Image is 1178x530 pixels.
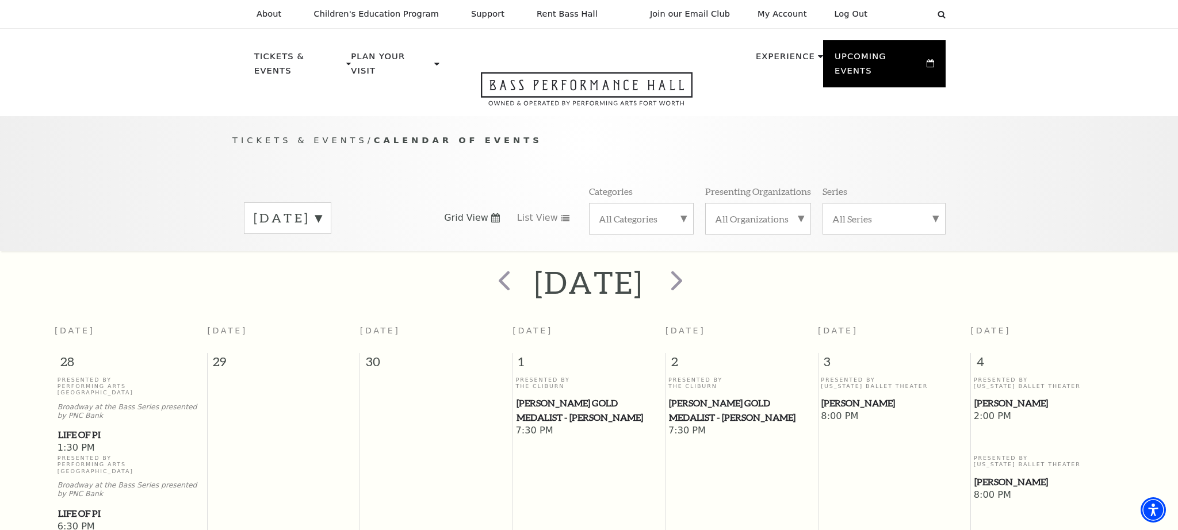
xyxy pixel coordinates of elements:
a: Life of Pi [58,506,204,521]
button: prev [481,262,523,303]
p: Broadway at the Bass Series presented by PNC Bank [58,481,204,498]
a: Peter Pan [974,475,1120,489]
span: [DATE] [666,326,706,335]
a: Cliburn Gold Medalist - Aristo Sham [668,396,815,424]
select: Select: [886,9,927,20]
p: Presented By The Cliburn [668,377,815,390]
p: Presented By Performing Arts [GEOGRAPHIC_DATA] [58,377,204,396]
p: Plan Your Visit [351,49,431,85]
span: [DATE] [971,326,1011,335]
p: Experience [756,49,815,70]
span: [DATE] [55,326,95,335]
span: [PERSON_NAME] Gold Medalist - [PERSON_NAME] [669,396,814,424]
span: [DATE] [512,326,553,335]
label: All Categories [599,213,684,225]
p: Rent Bass Hall [537,9,598,19]
span: 7:30 PM [516,425,663,437]
button: next [655,262,697,303]
p: Tickets & Events [254,49,343,85]
p: Presenting Organizations [705,185,811,197]
p: Categories [589,185,633,197]
span: 8:00 PM [821,410,967,423]
span: [PERSON_NAME] [974,396,1120,410]
a: Peter Pan [974,396,1120,410]
span: 1 [513,353,665,376]
p: Upcoming Events [835,49,924,85]
h2: [DATE] [534,264,643,301]
p: Presented By Performing Arts [GEOGRAPHIC_DATA] [58,455,204,474]
span: Tickets & Events [232,135,368,145]
span: [PERSON_NAME] [821,396,967,410]
span: 8:00 PM [974,489,1120,502]
div: Accessibility Menu [1141,497,1166,523]
span: Calendar of Events [374,135,542,145]
span: 2:00 PM [974,410,1120,423]
p: Series [823,185,847,197]
a: Peter Pan [821,396,967,410]
span: [PERSON_NAME] Gold Medalist - [PERSON_NAME] [517,396,662,424]
span: [PERSON_NAME] [974,475,1120,489]
p: Presented By [US_STATE] Ballet Theater [821,377,967,390]
a: Life of Pi [58,428,204,442]
span: 4 [971,353,1123,376]
p: Presented By [US_STATE] Ballet Theater [974,377,1120,390]
span: List View [517,212,558,224]
span: 29 [208,353,359,376]
p: Broadway at the Bass Series presented by PNC Bank [58,403,204,420]
span: 7:30 PM [668,425,815,437]
span: 2 [666,353,817,376]
p: / [232,133,946,148]
p: Presented By The Cliburn [516,377,663,390]
p: Support [471,9,504,19]
span: 28 [55,353,207,376]
p: Children's Education Program [313,9,439,19]
label: All Series [832,213,936,225]
span: 30 [360,353,512,376]
label: All Organizations [715,213,801,225]
p: About [257,9,281,19]
a: Cliburn Gold Medalist - Aristo Sham [516,396,663,424]
label: [DATE] [254,209,322,227]
span: [DATE] [360,326,400,335]
span: Grid View [444,212,488,224]
span: [DATE] [207,326,247,335]
p: Presented By [US_STATE] Ballet Theater [974,455,1120,468]
span: [DATE] [818,326,858,335]
span: 1:30 PM [58,442,204,455]
a: Open this option [439,72,734,116]
span: 3 [819,353,970,376]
